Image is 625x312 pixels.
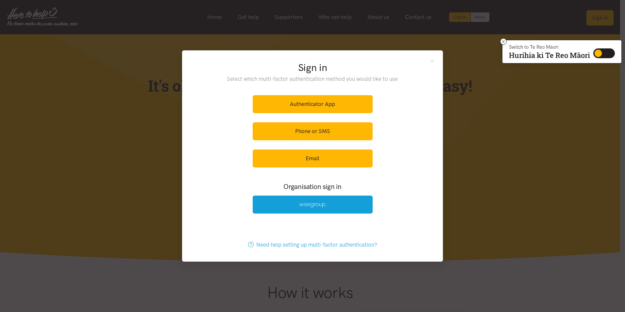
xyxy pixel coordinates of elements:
button: Close [430,58,435,64]
a: Phone or SMS [253,122,373,140]
a: Need help setting up multi-factor authentication? [241,236,384,254]
h2: Sign in [214,61,412,75]
a: Authenticator App [253,95,373,113]
img: Wise Group [299,202,326,208]
h3: Organisation sign in [235,182,390,191]
p: Hurihia ki Te Reo Māori [509,52,590,58]
p: Select which multi-factor authentication method you would like to use [214,75,412,83]
p: Switch to Te Reo Māori [509,45,590,49]
a: Email [253,149,373,167]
